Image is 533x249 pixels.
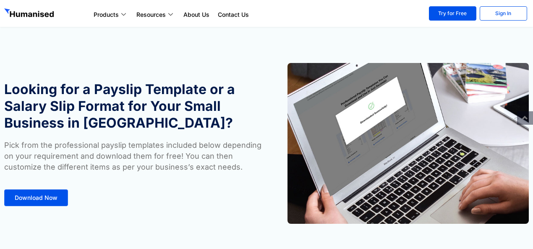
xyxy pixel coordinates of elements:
[179,10,214,20] a: About Us
[4,140,262,173] p: Pick from the professional payslip templates included below depending on your requirement and dow...
[214,10,253,20] a: Contact Us
[15,195,57,201] span: Download Now
[429,6,476,21] a: Try for Free
[89,10,132,20] a: Products
[4,8,55,19] img: GetHumanised Logo
[132,10,179,20] a: Resources
[4,81,262,131] h1: Looking for a Payslip Template or a Salary Slip Format for Your Small Business in [GEOGRAPHIC_DATA]?
[4,189,68,206] a: Download Now
[480,6,527,21] a: Sign In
